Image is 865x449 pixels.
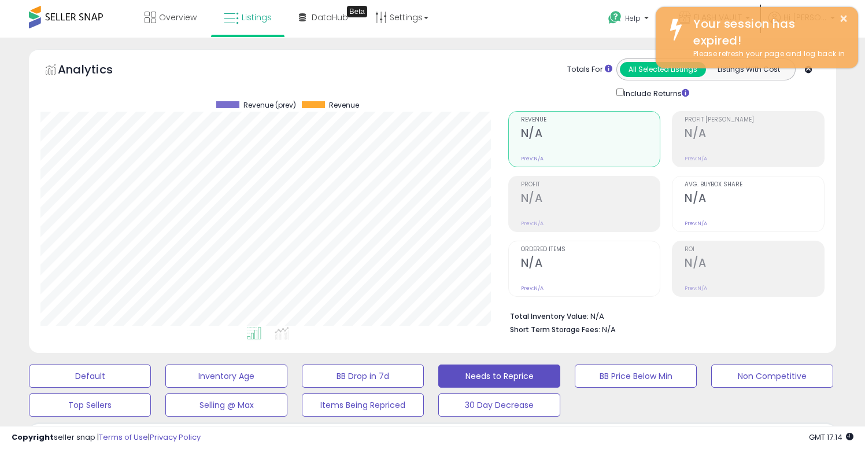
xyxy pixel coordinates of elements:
[685,246,824,253] span: ROI
[685,220,707,227] small: Prev: N/A
[705,62,792,77] button: Listings With Cost
[521,155,544,162] small: Prev: N/A
[510,325,600,334] b: Short Term Storage Fees:
[608,10,622,25] i: Get Help
[685,285,707,292] small: Prev: N/A
[347,6,367,17] div: Tooltip anchor
[329,101,359,109] span: Revenue
[521,117,660,123] span: Revenue
[99,432,148,443] a: Terms of Use
[685,16,849,49] div: Your session has expired!
[242,12,272,23] span: Listings
[608,86,703,100] div: Include Returns
[521,182,660,188] span: Profit
[599,2,660,38] a: Help
[150,432,201,443] a: Privacy Policy
[521,192,660,207] h2: N/A
[510,308,816,322] li: N/A
[602,324,616,335] span: N/A
[159,12,197,23] span: Overview
[12,432,201,443] div: seller snap | |
[438,393,560,417] button: 30 Day Decrease
[567,64,612,75] div: Totals For
[711,365,833,388] button: Non Competitive
[521,285,544,292] small: Prev: N/A
[685,49,849,60] div: Please refresh your page and log back in
[839,12,848,26] button: ×
[685,155,707,162] small: Prev: N/A
[165,393,287,417] button: Selling @ Max
[620,62,706,77] button: All Selected Listings
[685,117,824,123] span: Profit [PERSON_NAME]
[809,432,853,443] span: 2025-09-17 17:14 GMT
[165,365,287,388] button: Inventory Age
[58,61,135,80] h5: Analytics
[685,182,824,188] span: Avg. Buybox Share
[685,256,824,272] h2: N/A
[685,192,824,207] h2: N/A
[521,127,660,142] h2: N/A
[521,220,544,227] small: Prev: N/A
[438,365,560,388] button: Needs to Reprice
[510,311,589,321] b: Total Inventory Value:
[312,12,348,23] span: DataHub
[243,101,296,109] span: Revenue (prev)
[29,365,151,388] button: Default
[521,246,660,253] span: Ordered Items
[302,393,424,417] button: Items Being Repriced
[625,13,641,23] span: Help
[302,365,424,388] button: BB Drop in 7d
[12,432,54,443] strong: Copyright
[521,256,660,272] h2: N/A
[685,127,824,142] h2: N/A
[575,365,697,388] button: BB Price Below Min
[29,393,151,417] button: Top Sellers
